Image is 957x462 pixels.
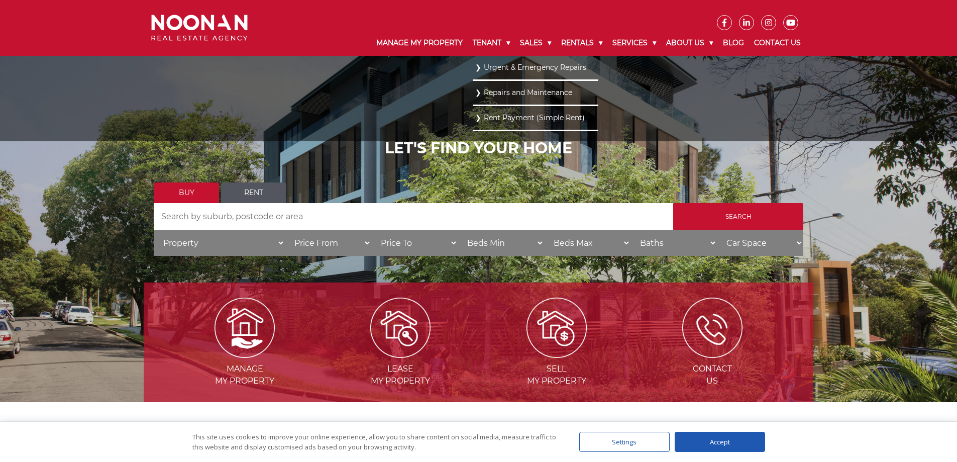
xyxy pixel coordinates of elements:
a: Manage My Property [371,30,468,56]
a: Buy [154,182,219,203]
a: Urgent & Emergency Repairs [475,61,596,74]
div: Accept [675,432,765,452]
a: Rentals [556,30,607,56]
a: Repairs and Maintenance [475,86,596,100]
h1: LET'S FIND YOUR HOME [154,139,803,157]
img: ICONS [682,298,742,358]
div: Settings [579,432,670,452]
span: Manage my Property [168,363,322,387]
img: Manage my Property [215,298,275,358]
img: Sell my property [526,298,587,358]
img: Lease my property [370,298,431,358]
a: Rent [221,182,286,203]
span: Lease my Property [324,363,477,387]
a: Blog [718,30,749,56]
a: Tenant [468,30,515,56]
a: Services [607,30,661,56]
span: Sell my Property [480,363,633,387]
a: Contact Us [749,30,806,56]
a: Managemy Property [168,322,322,386]
a: Sales [515,30,556,56]
a: About Us [661,30,718,56]
a: Leasemy Property [324,322,477,386]
input: Search by suburb, postcode or area [154,203,673,230]
a: Rent Payment (Simple Rent) [475,111,596,125]
span: Contact Us [635,363,789,387]
a: Sellmy Property [480,322,633,386]
div: This site uses cookies to improve your online experience, allow you to share content on social me... [192,432,559,452]
input: Search [673,203,803,230]
img: Noonan Real Estate Agency [151,15,248,41]
a: ContactUs [635,322,789,386]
